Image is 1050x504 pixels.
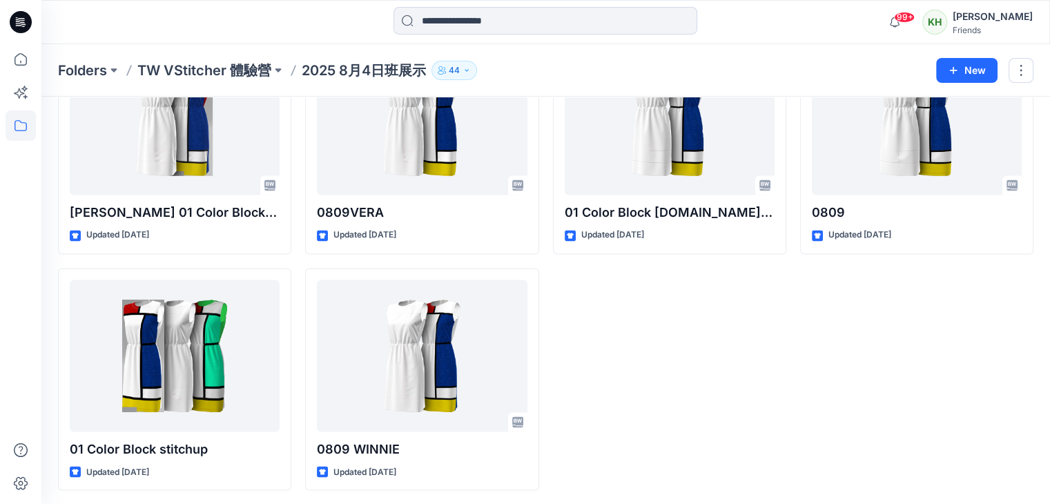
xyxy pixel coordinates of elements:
[302,61,426,80] p: 2025 8月4日班展示
[58,61,107,80] a: Folders
[431,61,477,80] button: 44
[86,228,149,242] p: Updated [DATE]
[317,440,527,459] p: 0809 WINNIE
[812,43,1022,195] a: 0809
[936,58,998,83] button: New
[581,228,644,242] p: Updated [DATE]
[565,43,775,195] a: 01 Color Block stitchup.bw_250809
[317,280,527,432] a: 0809 WINNIE
[70,203,280,222] p: [PERSON_NAME] 01 Color Block stitchup20250809
[953,25,1033,35] div: Friends
[894,12,915,23] span: 99+
[565,203,775,222] p: 01 Color Block [DOMAIN_NAME]_250809
[333,465,396,479] p: Updated [DATE]
[70,280,280,432] a: 01 Color Block stitchup
[449,63,460,78] p: 44
[922,10,947,35] div: KH
[137,61,271,80] a: TW VStitcher 體驗營
[70,43,280,195] a: Jeff Chen 01 Color Block stitchup20250809
[953,8,1033,25] div: [PERSON_NAME]
[828,228,891,242] p: Updated [DATE]
[333,228,396,242] p: Updated [DATE]
[86,465,149,479] p: Updated [DATE]
[317,43,527,195] a: 0809VERA
[70,440,280,459] p: 01 Color Block stitchup
[317,203,527,222] p: 0809VERA
[812,203,1022,222] p: 0809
